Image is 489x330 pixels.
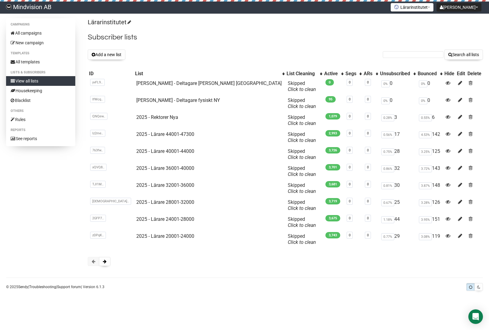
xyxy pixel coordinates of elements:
[379,180,416,197] td: 30
[416,231,443,248] td: 119
[419,233,432,240] span: 3.08%
[418,71,437,77] div: Bounced
[288,131,316,143] span: Skipped
[136,182,194,188] a: 2025 - Lärare 32001-36000
[89,71,133,77] div: ID
[379,163,416,180] td: 32
[288,120,316,126] a: Click to clean
[419,182,432,189] span: 3.87%
[90,96,105,103] span: IfWcq..
[367,233,369,237] a: 0
[349,80,351,84] a: 0
[6,4,12,10] img: 358cf83fc0a1f22260b99cc53525f852
[379,129,416,146] td: 17
[136,233,194,239] a: 2025 - Lärare 20001-24000
[288,165,316,177] span: Skipped
[367,199,369,203] a: 0
[457,71,465,77] div: Edit
[436,3,481,12] button: [PERSON_NAME]
[6,69,75,76] li: Lists & subscribers
[88,19,130,26] a: Lärarinstitutet
[288,233,316,245] span: Skipped
[325,113,340,120] span: 1,079
[349,131,351,135] a: 0
[136,131,194,137] a: 2025 - Lärare 44001-47300
[416,146,443,163] td: 125
[466,69,483,78] th: Delete: No sort applied, sorting is disabled
[444,71,454,77] div: Hide
[57,285,81,289] a: Support forum
[288,171,316,177] a: Click to clean
[288,188,316,194] a: Click to clean
[325,96,336,103] span: 95
[90,164,107,171] span: xQVQ8..
[419,216,432,223] span: 3.95%
[381,131,394,138] span: 0.56%
[349,182,351,186] a: 0
[288,205,316,211] a: Click to clean
[364,71,372,77] div: ARs
[136,114,178,120] a: 2025 - Rektorer Nya
[349,216,351,220] a: 0
[391,3,433,12] button: Lärarinstitutet
[416,112,443,129] td: 6
[419,80,427,87] span: 0%
[367,131,369,135] a: 0
[6,28,75,38] a: All campaigns
[443,69,456,78] th: Hide: No sort applied, sorting is disabled
[416,69,443,78] th: Bounced: No sort applied, activate to apply an ascending sort
[468,309,483,324] div: Open Intercom Messenger
[467,71,482,77] div: Delete
[90,215,106,222] span: 2GFP7..
[379,231,416,248] td: 29
[323,69,344,78] th: Active: No sort applied, activate to apply an ascending sort
[419,131,432,138] span: 4.53%
[288,103,316,109] a: Click to clean
[381,199,394,206] span: 0.67%
[6,57,75,67] a: All templates
[419,199,432,206] span: 3.28%
[6,126,75,134] li: Reports
[416,163,443,180] td: 143
[325,181,340,187] span: 3,681
[6,284,104,290] p: © 2025 | | | Version 6.1.3
[379,69,416,78] th: Unsubscribed: No sort applied, activate to apply an ascending sort
[6,96,75,105] a: Blacklist
[416,129,443,146] td: 142
[349,97,351,101] a: 0
[362,69,379,78] th: ARs: No sort applied, activate to apply an ascending sort
[325,130,340,136] span: 2,993
[444,49,483,60] button: Search all lists
[349,114,351,118] a: 0
[381,114,394,121] span: 0.28%
[379,78,416,95] td: 0
[380,71,410,77] div: Unsubscribed
[349,148,351,152] a: 0
[288,86,316,92] a: Click to clean
[88,32,483,43] h2: Subscriber lists
[456,69,466,78] th: Edit: No sort applied, sorting is disabled
[288,97,316,109] span: Skipped
[367,182,369,186] a: 0
[379,197,416,214] td: 25
[6,76,75,86] a: View all lists
[6,21,75,28] li: Campaigns
[419,97,427,104] span: 0%
[88,49,125,60] button: Add a new list
[367,97,369,101] a: 0
[90,130,105,137] span: Iz2me..
[90,181,106,188] span: TJI1M..
[88,69,134,78] th: ID: No sort applied, sorting is disabled
[416,180,443,197] td: 148
[6,134,75,143] a: See reports
[90,79,105,86] span: yvFL9..
[419,165,432,172] span: 3.72%
[288,199,316,211] span: Skipped
[136,80,282,86] a: [PERSON_NAME] - Deltagare [PERSON_NAME] [GEOGRAPHIC_DATA]
[29,285,56,289] a: Troubleshooting
[135,71,279,77] div: List
[349,233,351,237] a: 0
[136,97,220,103] a: [PERSON_NAME] - Deltagare fysiskt NY
[136,165,194,171] a: 2025 - Lärare 36001-40000
[325,164,340,170] span: 3,701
